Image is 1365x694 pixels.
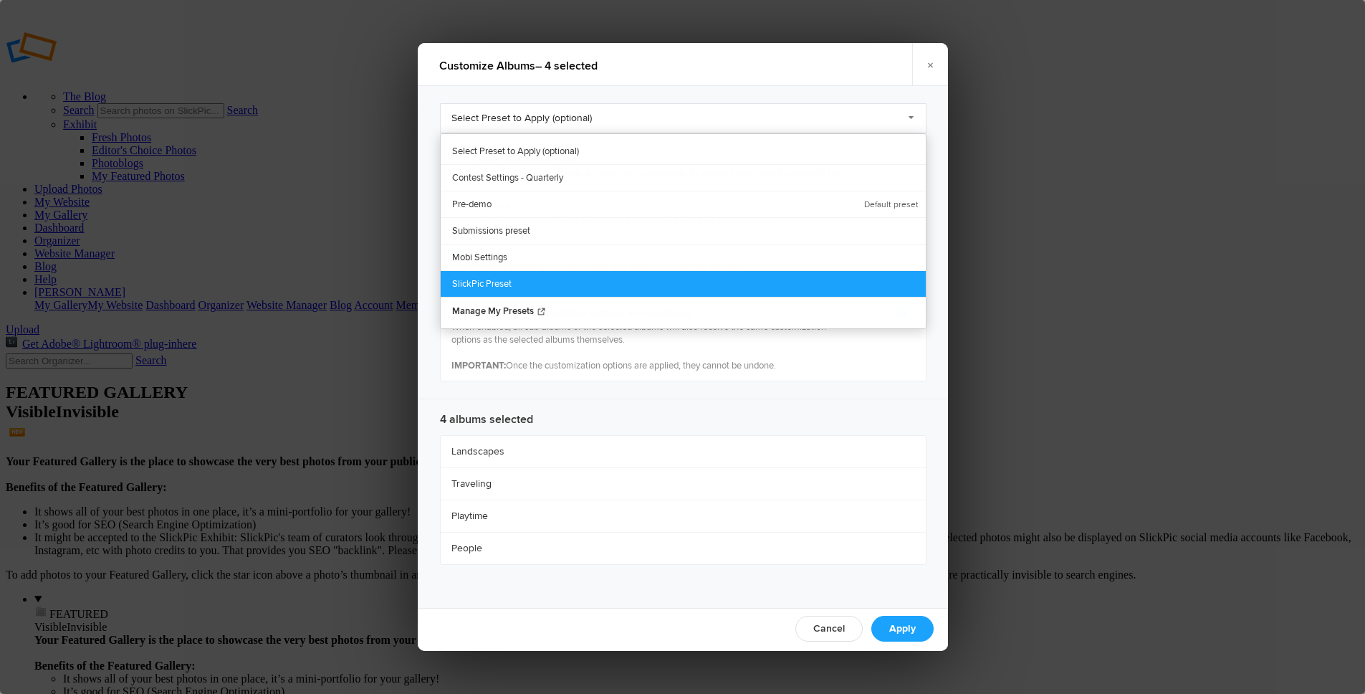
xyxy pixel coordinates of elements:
a: Select Preset to Apply (optional) [440,103,926,133]
i: Customize albums [439,59,535,73]
a: Manage My Presets [441,297,926,324]
b: – 4 selected [439,59,598,73]
a: Mobi Settings [441,244,926,270]
b: Playtime [451,509,488,523]
a: × [912,43,948,86]
a: Cancel [795,616,863,642]
span: Manage My Presets [452,305,534,317]
a: Select Preset to Apply (optional) [441,138,926,164]
b: People [451,541,482,556]
a: Pre-demo [441,191,926,217]
b: Landscapes [451,445,504,459]
a: Submissions preset [441,217,926,244]
b: Traveling [451,477,492,491]
a: Apply [871,616,934,642]
b: IMPORTANT: [451,360,506,371]
p: When enabled, all sub-albums of the selected albums will also receive the same customization opti... [451,320,832,372]
a: Contest Settings - Quarterly [441,164,926,191]
h3: 4 albums selected [440,399,926,428]
a: SlickPic Preset [441,270,926,297]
